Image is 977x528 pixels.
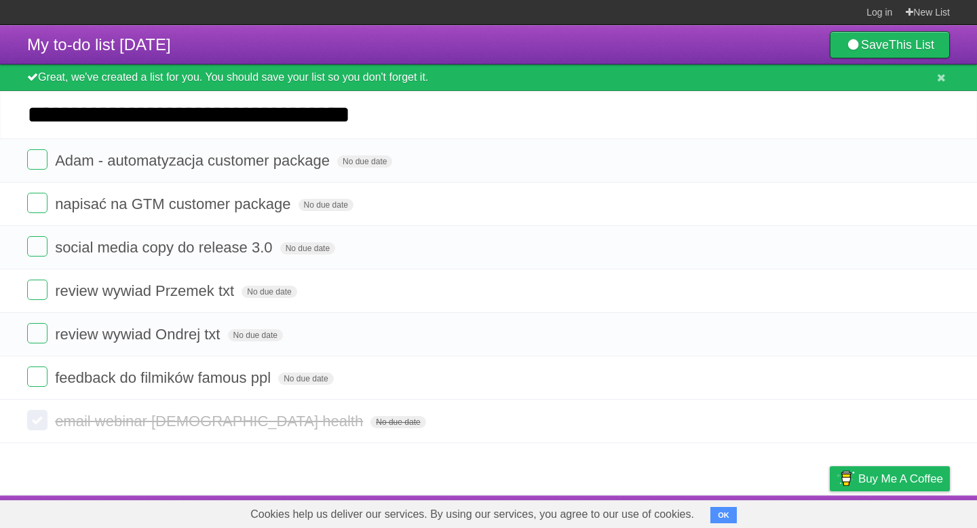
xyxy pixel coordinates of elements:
label: Done [27,236,47,257]
span: Adam - automatyzacja customer package [55,152,333,169]
a: Buy me a coffee [830,466,950,491]
span: Buy me a coffee [858,467,943,491]
span: No due date [299,199,353,211]
a: Developers [694,499,749,525]
span: social media copy do release 3.0 [55,239,275,256]
span: napisać na GTM customer package [55,195,294,212]
a: Privacy [812,499,847,525]
a: Terms [766,499,796,525]
span: No due date [337,155,392,168]
button: OK [710,507,737,523]
a: About [649,499,678,525]
span: review wywiad Przemek txt [55,282,237,299]
label: Done [27,193,47,213]
img: Buy me a coffee [837,467,855,490]
span: Cookies help us deliver our services. By using our services, you agree to our use of cookies. [237,501,708,528]
span: No due date [242,286,296,298]
label: Done [27,280,47,300]
span: No due date [278,373,333,385]
label: Done [27,323,47,343]
span: No due date [228,329,283,341]
a: SaveThis List [830,31,950,58]
span: No due date [280,242,335,254]
span: No due date [370,416,425,428]
span: email webinar [DEMOGRAPHIC_DATA] health [55,413,366,430]
label: Done [27,410,47,430]
label: Done [27,366,47,387]
span: review wywiad Ondrej txt [55,326,223,343]
b: This List [889,38,934,52]
label: Done [27,149,47,170]
a: Suggest a feature [864,499,950,525]
span: feedback do filmików famous ppl [55,369,274,386]
span: My to-do list [DATE] [27,35,171,54]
